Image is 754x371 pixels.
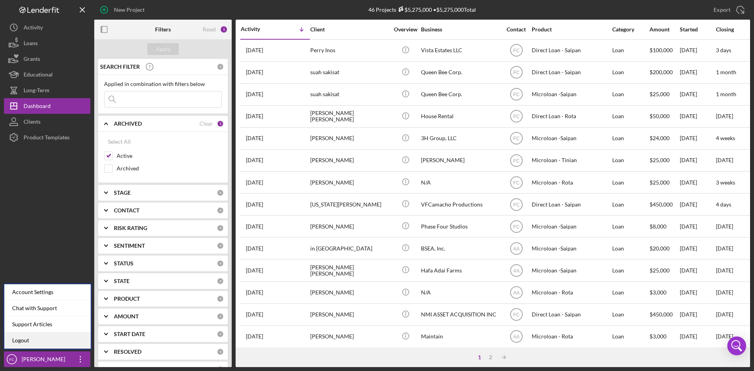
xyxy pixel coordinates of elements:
[246,267,263,274] time: 2025-08-14 05:40
[114,225,147,231] b: RISK RATING
[421,62,500,83] div: Queen Bee Corp.
[310,128,389,149] div: [PERSON_NAME]
[310,238,389,259] div: in [GEOGRAPHIC_DATA]
[310,216,389,237] div: [PERSON_NAME]
[114,243,145,249] b: SENTIMENT
[421,128,500,149] div: 3H Group, LLC
[680,62,715,83] div: [DATE]
[310,304,389,325] div: [PERSON_NAME]
[421,84,500,105] div: Queen Bee Corp.
[680,304,715,325] div: [DATE]
[421,172,500,193] div: N/A
[156,43,170,55] div: Apply
[117,152,222,160] label: Active
[310,84,389,105] div: suah sakisat
[114,296,140,302] b: PRODUCT
[310,282,389,303] div: [PERSON_NAME]
[310,172,389,193] div: [PERSON_NAME]
[532,40,610,61] div: Direct Loan - Saipan
[680,150,715,171] div: [DATE]
[612,40,649,61] div: Loan
[246,157,263,163] time: 2025-09-17 03:22
[114,331,145,337] b: START DATE
[716,289,733,296] time: [DATE]
[4,114,90,130] button: Clients
[650,47,673,53] span: $100,000
[716,135,735,141] time: 4 weeks
[680,84,715,105] div: [DATE]
[310,150,389,171] div: [PERSON_NAME]
[612,282,649,303] div: Loan
[706,2,750,18] button: Export
[246,69,263,75] time: 2025-09-24 04:02
[680,40,715,61] div: [DATE]
[680,128,715,149] div: [DATE]
[421,216,500,237] div: Phase Four Studios
[24,35,38,53] div: Loans
[650,267,670,274] span: $25,000
[612,26,649,33] div: Category
[680,282,715,303] div: [DATE]
[246,245,263,252] time: 2025-08-18 10:03
[217,313,224,320] div: 0
[612,304,649,325] div: Loan
[4,51,90,67] button: Grants
[24,98,51,116] div: Dashboard
[24,82,49,100] div: Long-Term
[612,106,649,127] div: Loan
[114,2,145,18] div: New Project
[513,158,520,163] text: FC
[716,223,733,230] time: [DATE]
[9,357,15,362] text: FC
[391,26,420,33] div: Overview
[513,114,520,119] text: FC
[117,164,222,172] label: Archived
[4,316,91,333] a: Support Articles
[246,333,263,340] time: 2025-07-25 02:15
[612,150,649,171] div: Loan
[650,201,673,208] span: $450,000
[650,311,673,318] span: $450,000
[680,216,715,237] div: [DATE]
[310,62,389,83] div: suah sakisat
[680,106,715,127] div: [DATE]
[650,333,666,340] span: $3,000
[4,284,91,300] div: Account Settings
[246,179,263,186] time: 2025-09-09 02:44
[100,64,140,70] b: SEARCH FILTER
[24,114,40,132] div: Clients
[716,333,733,340] time: [DATE]
[612,326,649,347] div: Loan
[246,201,263,208] time: 2025-08-26 06:52
[310,40,389,61] div: Perry Inos
[217,278,224,285] div: 0
[4,351,90,367] button: FC[PERSON_NAME]
[716,91,736,97] time: 1 month
[217,189,224,196] div: 0
[501,26,531,33] div: Contact
[114,278,130,284] b: STATE
[310,260,389,281] div: [PERSON_NAME] [PERSON_NAME]
[532,150,610,171] div: Microloan - Tinian
[421,194,500,215] div: VFCamacho Productions
[716,47,731,53] time: 3 days
[532,260,610,281] div: Microloan -Saipan
[532,304,610,325] div: Direct Loan - Saipan
[4,67,90,82] button: Educational
[4,82,90,98] a: Long-Term
[474,354,485,360] div: 1
[612,84,649,105] div: Loan
[513,290,519,296] text: AA
[310,194,389,215] div: [US_STATE][PERSON_NAME]
[650,157,670,163] span: $25,000
[612,194,649,215] div: Loan
[246,223,263,230] time: 2025-08-22 02:35
[532,216,610,237] div: Microloan -Saipan
[650,179,670,186] span: $25,000
[513,202,520,207] text: FC
[203,26,216,33] div: Reset
[513,180,520,185] text: FC
[4,98,90,114] a: Dashboard
[650,113,670,119] span: $50,000
[513,246,519,251] text: AA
